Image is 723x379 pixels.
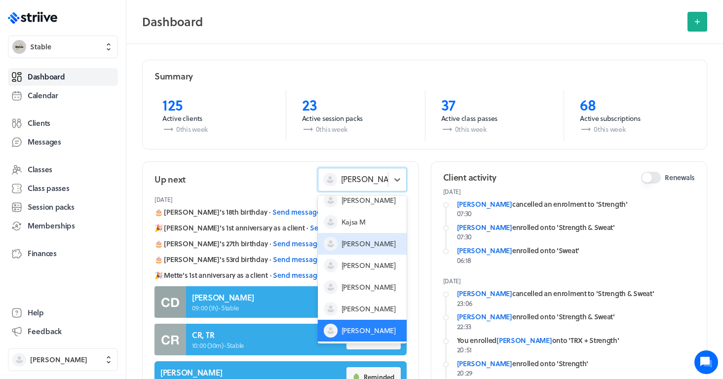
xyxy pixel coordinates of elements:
span: [PERSON_NAME] [342,261,396,270]
a: Calendar [8,87,118,105]
span: [PERSON_NAME] [30,355,87,365]
div: enrolled onto 'Sweat' [457,246,695,256]
a: Messages [8,133,118,151]
p: 0 this week [580,123,687,135]
p: 0 this week [441,123,548,135]
a: [PERSON_NAME] [457,199,512,209]
a: [PERSON_NAME] [457,358,512,369]
p: 0 this week [302,123,409,135]
iframe: gist-messenger-bubble-iframe [694,350,718,374]
p: 0 this week [162,123,270,135]
div: enrolled onto 'Strength' [457,359,695,369]
span: Help [28,307,44,318]
a: 125Active clients0this week [147,90,286,141]
p: Find an answer quickly [13,153,184,165]
div: cancelled an enrolment to 'Strength & Sweat' [457,289,695,299]
img: Stable [12,40,26,54]
span: · [306,223,308,233]
input: Search articles [29,170,176,189]
span: Clients [28,118,50,128]
button: Send message [310,223,358,233]
span: · [270,270,271,280]
div: You enrolled onto 'TRX + Strength' [457,336,695,345]
a: 23Active session packs0this week [286,90,425,141]
div: 🎂 [PERSON_NAME]'s 18th birthday [154,207,407,217]
p: 23 [302,96,409,114]
p: 20:51 [457,345,695,355]
p: 07:30 [457,232,695,242]
button: New conversation [15,115,182,135]
span: Stable [30,42,51,52]
span: Finances [28,248,57,259]
p: Active clients [162,114,270,123]
p: 68 [580,96,687,114]
div: 🎉 Mette's 1st anniversary as a client [154,270,407,280]
p: 22:33 [457,322,695,332]
span: [PERSON_NAME] [342,239,396,249]
span: [PERSON_NAME] [342,282,396,292]
span: [PERSON_NAME] [342,326,396,336]
a: Help [8,304,118,322]
h2: Up next [154,173,186,186]
p: 23:06 [457,299,695,308]
a: [PERSON_NAME] [457,245,512,256]
a: [PERSON_NAME] [496,335,552,345]
div: cancelled an enrolment to 'Strength' [457,199,695,209]
header: [DATE] [154,191,407,207]
span: · [269,255,271,265]
a: Classes [8,161,118,179]
a: Memberships [8,217,118,235]
span: [PERSON_NAME] [342,304,396,314]
button: Renewals [641,172,661,184]
button: StableStable [8,36,118,58]
span: Calendar [28,90,58,101]
div: 🎂 [PERSON_NAME]'s 27th birthday [154,239,407,249]
span: Dashboard [28,72,65,82]
p: Active subscriptions [580,114,687,123]
span: Renewals [665,173,695,183]
span: Kajsa M [342,217,366,227]
div: 🎂 [PERSON_NAME]'s 53rd birthday [154,255,407,265]
p: 20:29 [457,368,695,378]
button: Feedback [8,323,118,341]
a: Dashboard [8,68,118,86]
span: Messages [28,137,61,147]
p: Active class passes [441,114,548,123]
span: [PERSON_NAME] [342,195,396,205]
span: New conversation [64,121,118,129]
p: [DATE] [443,188,695,195]
div: enrolled onto 'Strength & Sweat' [457,312,695,322]
span: [PERSON_NAME] [341,174,402,185]
span: Memberships [28,221,75,231]
a: Class passes [8,180,118,197]
p: 125 [162,96,270,114]
a: [PERSON_NAME] [457,311,512,322]
span: · [269,207,270,217]
button: [PERSON_NAME] [8,348,118,371]
a: Session packs [8,198,118,216]
h2: Summary [154,70,193,82]
div: enrolled onto 'Strength & Sweat' [457,223,695,232]
a: 68Active subscriptions0this week [564,90,703,141]
button: Send message [272,207,321,217]
h1: Hi [PERSON_NAME] [15,48,183,64]
button: Send message [273,270,321,280]
span: Feedback [28,326,62,337]
p: 06:18 [457,256,695,265]
p: [DATE] [443,277,695,285]
a: Finances [8,245,118,263]
a: [PERSON_NAME] [457,222,512,232]
button: Send message [273,255,321,265]
span: Class passes [28,183,70,193]
span: Classes [28,164,52,175]
div: 🎉 [PERSON_NAME]'s 1st anniversary as a client [154,223,407,233]
p: 07:30 [457,209,695,219]
span: Session packs [28,202,74,212]
a: [PERSON_NAME] [457,288,512,299]
a: 37Active class passes0this week [425,90,564,141]
p: 37 [441,96,548,114]
p: Active session packs [302,114,409,123]
h2: Client activity [443,171,496,184]
h2: We're here to help. Ask us anything! [15,66,183,97]
h2: Dashboard [142,12,682,32]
